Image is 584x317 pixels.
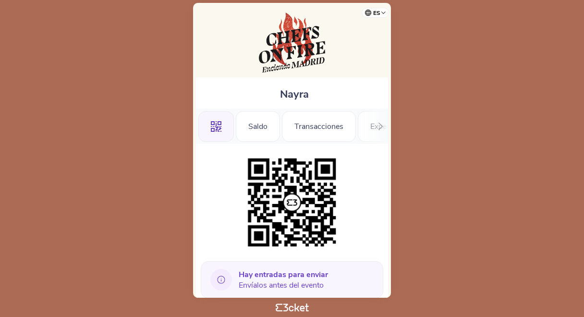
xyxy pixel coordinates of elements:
div: Transacciones [282,111,356,142]
span: Nayra [280,87,309,101]
span: Envíalos antes del evento [239,269,328,291]
div: Saldo [236,111,280,142]
div: Experiencias [358,111,426,142]
a: Saldo [236,120,280,131]
a: Transacciones [282,120,356,131]
img: 8c3446414e144f6fb674106440dd358f.png [243,153,341,252]
img: Chefs on Fire Madrid 2025 [259,13,325,73]
a: Experiencias [358,120,426,131]
b: Hay entradas para enviar [239,269,328,280]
